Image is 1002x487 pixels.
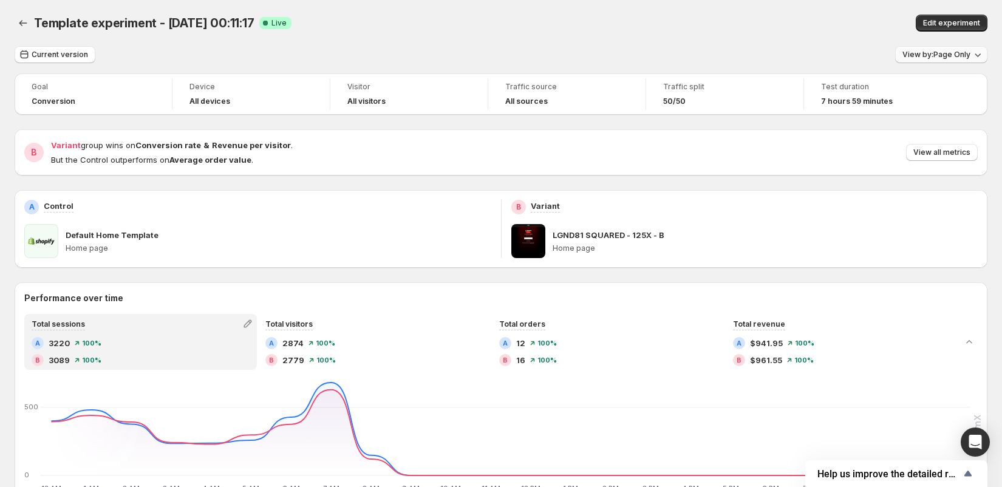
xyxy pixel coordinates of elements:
[24,403,38,411] text: 500
[902,50,970,60] span: View by: Page Only
[553,229,664,241] p: LGND81 SQUARED - 125X - B
[35,356,40,364] h2: B
[189,81,313,107] a: DeviceAll devices
[821,82,945,92] span: Test duration
[347,81,471,107] a: VisitorAll visitors
[51,140,81,150] span: Variant
[271,18,287,28] span: Live
[316,356,336,364] span: 100 %
[34,16,254,30] span: Template experiment - [DATE] 00:11:17
[24,224,58,258] img: Default Home Template
[189,82,313,92] span: Device
[505,97,548,106] h4: All sources
[169,155,251,165] strong: Average order value
[750,354,782,366] span: $961.55
[531,200,560,212] p: Variant
[505,82,629,92] span: Traffic source
[663,82,786,92] span: Traffic split
[906,144,978,161] button: View all metrics
[15,15,32,32] button: Back
[750,337,783,349] span: $941.95
[203,140,210,150] strong: &
[516,202,521,212] h2: B
[821,81,945,107] a: Test duration7 hours 59 minutes
[537,356,557,364] span: 100 %
[737,339,741,347] h2: A
[516,354,525,366] span: 16
[821,97,893,106] span: 7 hours 59 minutes
[66,229,158,241] p: Default Home Template
[817,466,975,481] button: Show survey - Help us improve the detailed report for A/B campaigns
[316,339,335,347] span: 100 %
[923,18,980,28] span: Edit experiment
[347,82,471,92] span: Visitor
[795,339,814,347] span: 100 %
[499,319,545,329] span: Total orders
[516,337,525,349] span: 12
[503,356,508,364] h2: B
[511,224,545,258] img: LGND81 SQUARED - 125X - B
[29,202,35,212] h2: A
[265,319,313,329] span: Total visitors
[282,337,304,349] span: 2874
[895,46,987,63] button: View by:Page Only
[737,356,741,364] h2: B
[24,292,978,304] h2: Performance over time
[663,81,786,107] a: Traffic split50/50
[663,97,686,106] span: 50/50
[961,333,978,350] button: Collapse chart
[913,148,970,157] span: View all metrics
[32,319,85,329] span: Total sessions
[269,339,274,347] h2: A
[503,339,508,347] h2: A
[347,97,386,106] h4: All visitors
[733,319,785,329] span: Total revenue
[24,471,29,479] text: 0
[916,15,987,32] button: Edit experiment
[505,81,629,107] a: Traffic sourceAll sources
[537,339,557,347] span: 100 %
[32,97,75,106] span: Conversion
[51,140,293,150] span: group wins on .
[961,427,990,457] div: Open Intercom Messenger
[51,155,253,165] span: But the Control outperforms on .
[44,200,73,212] p: Control
[212,140,291,150] strong: Revenue per visitor
[269,356,274,364] h2: B
[49,337,70,349] span: 3220
[135,140,201,150] strong: Conversion rate
[282,354,304,366] span: 2779
[189,97,230,106] h4: All devices
[66,243,491,253] p: Home page
[82,356,101,364] span: 100 %
[32,50,88,60] span: Current version
[15,46,95,63] button: Current version
[35,339,40,347] h2: A
[32,81,155,107] a: GoalConversion
[553,243,978,253] p: Home page
[82,339,101,347] span: 100 %
[817,468,961,480] span: Help us improve the detailed report for A/B campaigns
[32,82,155,92] span: Goal
[31,146,37,158] h2: B
[49,354,70,366] span: 3089
[794,356,814,364] span: 100 %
